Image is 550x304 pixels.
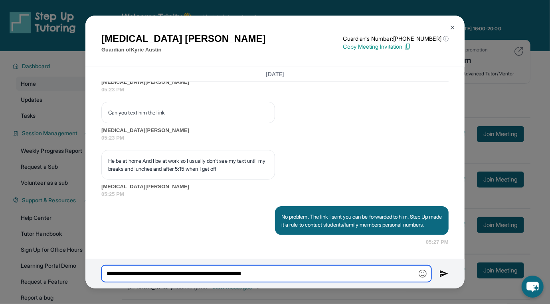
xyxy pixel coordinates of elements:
img: Copy Icon [404,43,411,50]
span: 05:23 PM [101,86,449,94]
img: Send icon [439,269,449,278]
span: [MEDICAL_DATA][PERSON_NAME] [101,126,449,134]
p: Can you text him the link [108,109,268,116]
span: 05:25 PM [101,190,449,198]
span: [MEDICAL_DATA][PERSON_NAME] [101,78,449,86]
span: [MEDICAL_DATA][PERSON_NAME] [101,183,449,191]
p: No problem. The link I sent you can be forwarded to him. Step Up made it a rule to contact studen... [281,213,442,229]
span: 05:23 PM [101,134,449,142]
p: Guardian's Number: [PHONE_NUMBER] [343,35,449,43]
span: 05:27 PM [426,238,449,246]
h3: [DATE] [101,70,449,78]
img: Close Icon [449,24,456,31]
span: ⓘ [443,35,449,43]
button: chat-button [522,276,544,298]
img: Emoji [419,270,427,278]
p: Copy Meeting Invitation [343,43,449,51]
h1: [MEDICAL_DATA] [PERSON_NAME] [101,32,266,46]
p: Guardian of Kyrie Austin [101,46,266,54]
p: He be at home And I be at work so I usually don't see my text until my breaks and lunches and aft... [108,157,268,173]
